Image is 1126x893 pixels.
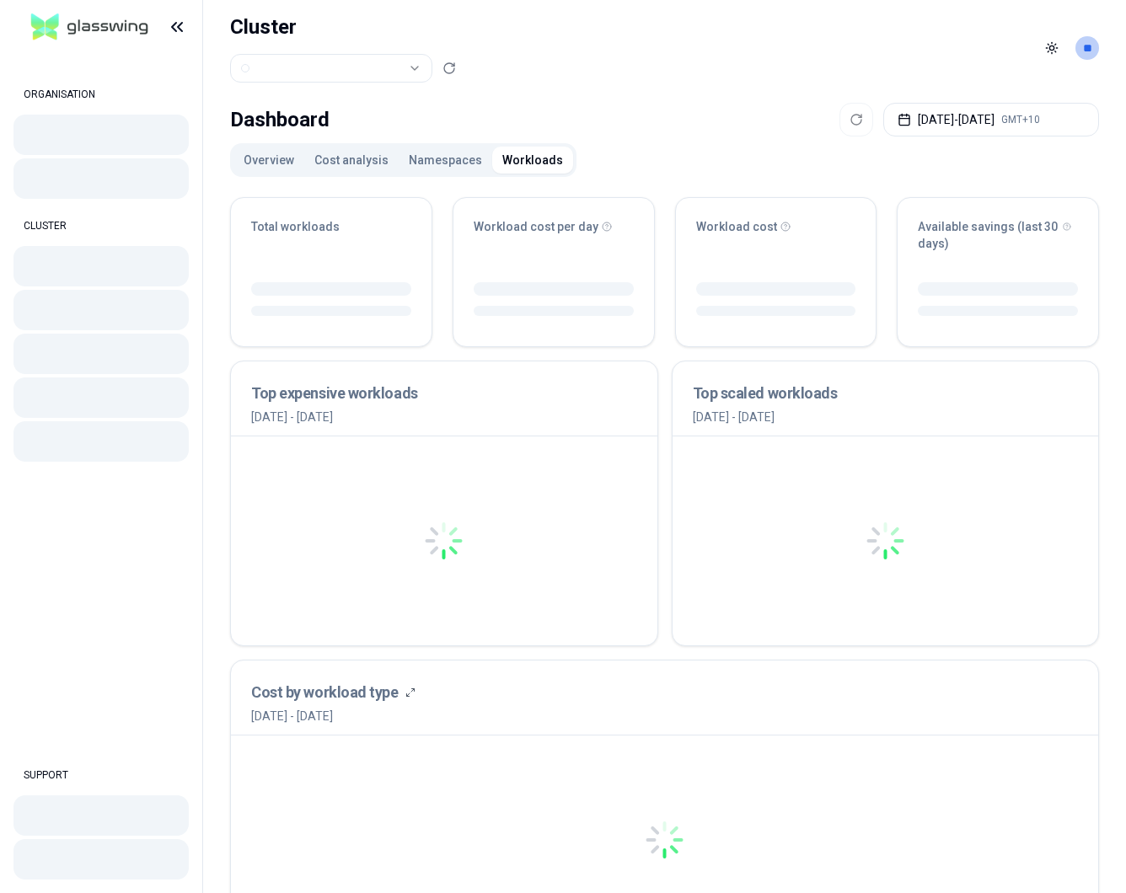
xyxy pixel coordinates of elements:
button: [DATE]-[DATE]GMT+10 [883,103,1099,136]
button: Overview [233,147,304,174]
h1: Cluster [230,13,456,40]
button: Select a value [230,54,432,83]
div: SUPPORT [13,758,189,792]
div: Dashboard [230,103,330,136]
p: [DATE] - [DATE] [693,409,1079,425]
span: [DATE] - [DATE] [251,708,416,725]
h3: Top expensive workloads [251,382,637,405]
button: Workloads [492,147,573,174]
button: Namespaces [399,147,492,174]
div: Workload cost per day [474,218,634,235]
span: GMT+10 [1001,113,1040,126]
button: Cost analysis [304,147,399,174]
img: GlassWing [24,8,155,47]
div: Available savings (last 30 days) [918,218,1078,252]
div: CLUSTER [13,209,189,243]
h3: Cost by workload type [251,681,399,704]
div: ORGANISATION [13,78,189,111]
div: Total workloads [251,218,411,235]
div: Workload cost [696,218,856,235]
h3: Top scaled workloads [693,382,1079,405]
p: [DATE] - [DATE] [251,409,637,425]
